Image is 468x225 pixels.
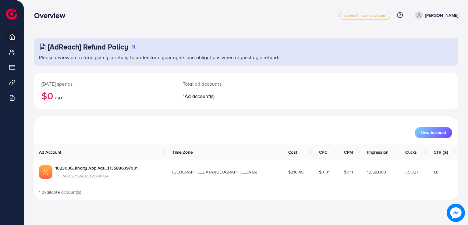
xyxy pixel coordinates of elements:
[48,42,128,51] h3: [AdReach] Refund Policy
[415,127,452,138] button: New Account
[434,149,448,155] span: CTR (%)
[405,169,418,175] span: 35,327
[413,11,458,19] a: [PERSON_NAME]
[319,149,327,155] span: CPC
[447,204,465,222] img: image
[405,149,417,155] span: Clicks
[288,149,297,155] span: Cost
[421,130,446,135] span: New Account
[39,189,82,195] span: 1 available account(s)
[41,90,168,102] h2: $0
[344,149,353,155] span: CPM
[367,169,386,175] span: 1,958,083
[434,169,438,175] span: 1.8
[41,80,168,87] p: [DATE] spends
[172,169,257,175] span: [GEOGRAPHIC_DATA]/[GEOGRAPHIC_DATA]
[55,173,138,179] span: ID: 7455575243302944784
[344,13,385,17] span: adreach_new_package
[39,165,52,179] img: ic-ads-acc.e4c84228.svg
[367,149,388,155] span: Impression
[39,54,455,61] p: Please review our refund policy carefully to understand your rights and obligations when requesti...
[185,93,214,99] span: Ad account(s)
[183,93,274,99] h2: 1
[6,9,17,20] img: logo
[344,169,353,175] span: $0.11
[425,12,458,19] p: [PERSON_NAME]
[288,169,303,175] span: $210.49
[319,169,330,175] span: $0.01
[172,149,193,155] span: Time Zone
[34,11,70,20] h3: Overview
[39,149,62,155] span: Ad Account
[339,11,390,20] a: adreach_new_package
[55,165,138,171] a: 1023036_Khaity App Ads_1735886397031
[53,95,62,101] span: USD
[183,80,274,87] p: Total ad accounts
